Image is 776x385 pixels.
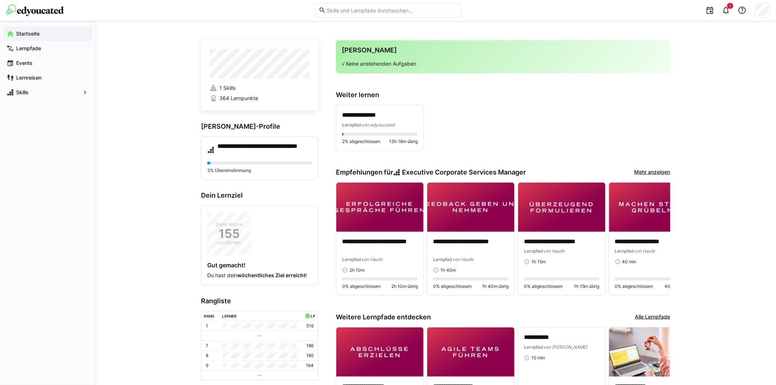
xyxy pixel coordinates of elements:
[389,139,418,144] span: 13h 16m übrig
[543,344,588,350] span: von [PERSON_NAME]
[615,248,634,254] span: Lernpfad
[452,257,473,262] span: von Haufe
[518,183,605,232] img: image
[543,248,564,254] span: von Haufe
[524,283,563,289] span: 0% abgeschlossen
[311,314,315,318] div: LP
[349,267,365,273] span: 2h 10m
[336,327,424,377] img: image
[615,283,654,289] span: 0% abgeschlossen
[665,283,691,289] span: 40 min übrig
[531,259,546,265] span: 1h 15m
[361,122,395,128] span: von edyoucated
[433,283,472,289] span: 0% abgeschlossen
[306,323,314,329] p: 516
[210,84,310,92] a: 1 Skills
[219,95,258,102] span: 364 Lernpunkte
[342,257,361,262] span: Lernpfad
[206,363,208,368] p: 9
[574,283,600,289] span: 1h 15m übrig
[207,272,312,279] p: Du hast dein !
[223,314,237,318] div: Lerner
[524,248,543,254] span: Lernpfad
[207,168,312,173] p: 3% Übereinstimmung
[531,355,545,361] span: 10 min
[622,259,637,265] span: 40 min
[634,168,670,176] a: Mehr anzeigen
[206,323,208,329] p: 1
[729,4,731,8] span: 1
[361,257,382,262] span: von Haufe
[342,60,665,67] p: √ Keine anstehenden Aufgaben
[306,343,314,349] p: 186
[201,191,318,199] h3: Dein Lernziel
[336,91,670,99] h3: Weiter lernen
[634,248,655,254] span: von Haufe
[433,257,452,262] span: Lernpfad
[207,261,312,269] h4: Gut gemacht!
[482,283,509,289] span: 1h 40m übrig
[237,272,305,278] strong: wöchentliches Ziel erreicht
[427,183,515,232] img: image
[206,343,208,349] p: 7
[609,183,696,232] img: image
[391,283,418,289] span: 2h 10m übrig
[342,122,361,128] span: Lernpfad
[219,84,235,92] span: 1 Skills
[402,168,526,176] span: Executive Corporate Services Manager
[204,314,215,318] div: Rang
[336,183,424,232] img: image
[306,353,314,359] p: 185
[440,267,456,273] span: 1h 40m
[342,139,380,144] span: 2% abgeschlossen
[201,122,318,131] h3: [PERSON_NAME]-Profile
[326,7,457,14] input: Skills und Lernpfade durchsuchen…
[206,353,208,359] p: 8
[336,313,431,321] h3: Weitere Lernpfade entdecken
[201,297,318,305] h3: Rangliste
[524,344,543,350] span: Lernpfad
[342,46,665,54] h3: [PERSON_NAME]
[635,313,670,321] a: Alle Lernpfade
[427,327,515,377] img: image
[306,363,314,368] p: 164
[609,327,696,377] img: image
[336,168,526,176] h3: Empfehlungen für
[342,283,381,289] span: 0% abgeschlossen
